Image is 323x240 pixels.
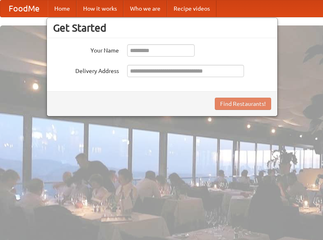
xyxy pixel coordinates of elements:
[77,0,123,17] a: How it works
[167,0,216,17] a: Recipe videos
[48,0,77,17] a: Home
[215,98,271,110] button: Find Restaurants!
[123,0,167,17] a: Who we are
[0,0,48,17] a: FoodMe
[53,44,119,55] label: Your Name
[53,65,119,75] label: Delivery Address
[53,22,271,34] h3: Get Started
